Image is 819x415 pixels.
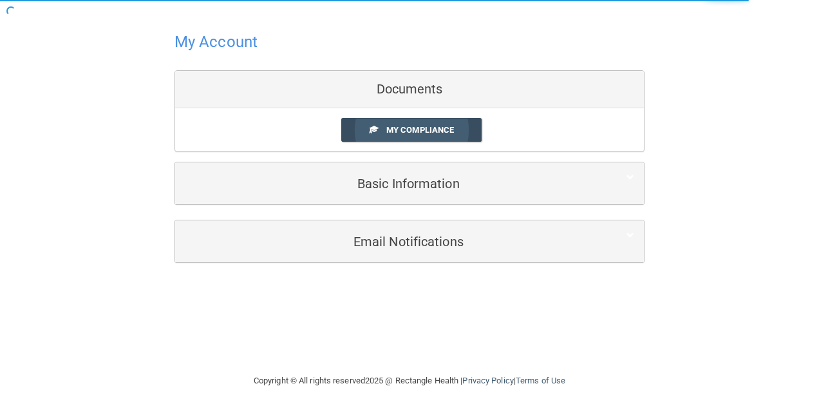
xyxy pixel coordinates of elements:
a: Terms of Use [516,376,565,385]
h4: My Account [174,34,258,50]
div: Copyright © All rights reserved 2025 @ Rectangle Health | | [174,360,645,401]
span: My Compliance [386,125,454,135]
a: Email Notifications [185,227,634,256]
iframe: Drift Widget Chat Controller [596,323,804,375]
a: Basic Information [185,169,634,198]
a: Privacy Policy [462,376,513,385]
h5: Email Notifications [185,235,595,249]
div: Documents [175,71,644,108]
h5: Basic Information [185,177,595,191]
